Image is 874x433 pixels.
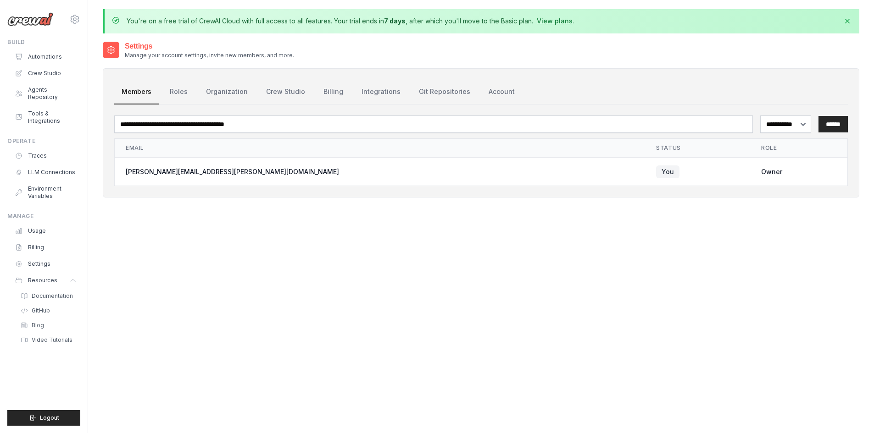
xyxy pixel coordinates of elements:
[114,80,159,104] a: Members
[17,304,80,317] a: GitHub
[11,66,80,81] a: Crew Studio
[11,165,80,180] a: LLM Connections
[7,410,80,426] button: Logout
[761,167,836,176] div: Owner
[32,292,73,300] span: Documentation
[11,106,80,128] a: Tools & Integrations
[11,82,80,104] a: Agents Repository
[162,80,195,104] a: Roles
[40,414,59,422] span: Logout
[481,80,522,104] a: Account
[7,213,80,220] div: Manage
[11,257,80,271] a: Settings
[7,12,53,26] img: Logo
[537,17,573,25] a: View plans
[11,181,80,203] a: Environment Variables
[125,52,294,59] p: Manage your account settings, invite new members, and more.
[384,17,406,25] strong: 7 days
[199,80,255,104] a: Organization
[32,322,44,329] span: Blog
[11,224,80,238] a: Usage
[28,277,57,284] span: Resources
[17,334,80,346] a: Video Tutorials
[17,319,80,332] a: Blog
[412,80,478,104] a: Git Repositories
[17,290,80,302] a: Documentation
[750,139,847,158] th: Role
[11,273,80,288] button: Resources
[316,80,351,104] a: Billing
[32,307,50,314] span: GitHub
[645,139,750,158] th: Status
[7,137,80,145] div: Operate
[32,336,72,344] span: Video Tutorials
[259,80,312,104] a: Crew Studio
[656,165,679,178] span: You
[127,16,574,26] p: You're on a free trial of CrewAI Cloud with full access to all features. Your trial ends in , aft...
[7,38,80,46] div: Build
[125,41,294,52] h2: Settings
[126,167,634,176] div: [PERSON_NAME][EMAIL_ADDRESS][PERSON_NAME][DOMAIN_NAME]
[115,139,645,158] th: Email
[11,49,80,64] a: Automations
[11,148,80,163] a: Traces
[354,80,408,104] a: Integrations
[11,240,80,255] a: Billing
